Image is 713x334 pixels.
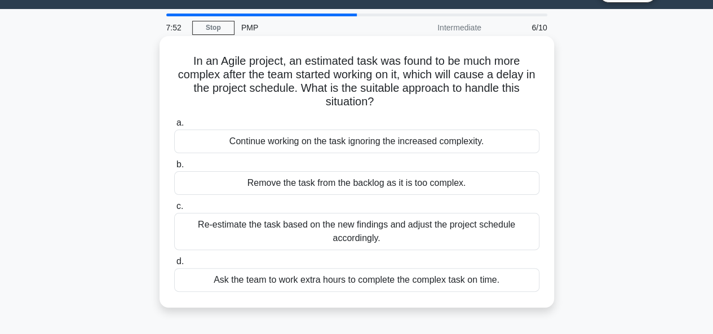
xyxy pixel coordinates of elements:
span: d. [176,256,184,266]
div: 6/10 [488,16,554,39]
div: PMP [234,16,389,39]
div: Intermediate [389,16,488,39]
div: Re-estimate the task based on the new findings and adjust the project schedule accordingly. [174,213,539,250]
span: c. [176,201,183,211]
div: Continue working on the task ignoring the increased complexity. [174,130,539,153]
a: Stop [192,21,234,35]
h5: In an Agile project, an estimated task was found to be much more complex after the team started w... [173,54,541,109]
span: a. [176,118,184,127]
span: b. [176,159,184,169]
div: 7:52 [160,16,192,39]
div: Ask the team to work extra hours to complete the complex task on time. [174,268,539,292]
div: Remove the task from the backlog as it is too complex. [174,171,539,195]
